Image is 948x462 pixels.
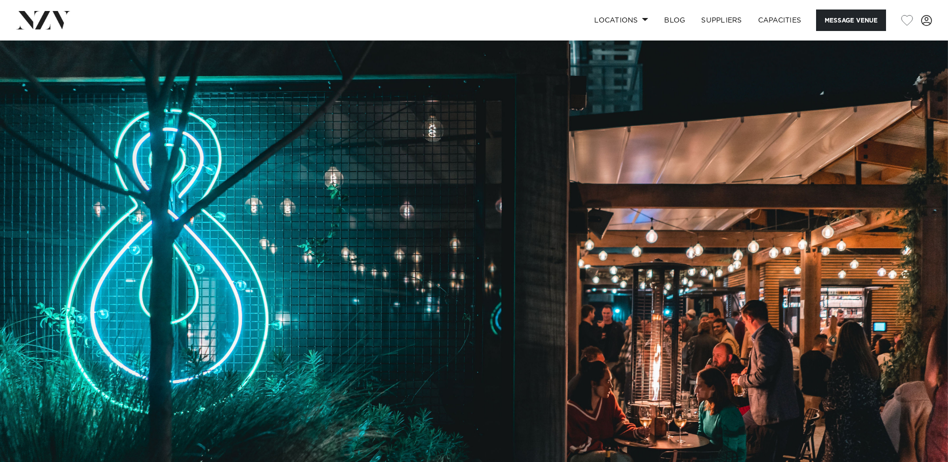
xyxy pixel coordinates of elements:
a: Capacities [750,9,810,31]
a: Locations [586,9,656,31]
a: SUPPLIERS [693,9,750,31]
a: BLOG [656,9,693,31]
button: Message Venue [816,9,886,31]
img: nzv-logo.png [16,11,70,29]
